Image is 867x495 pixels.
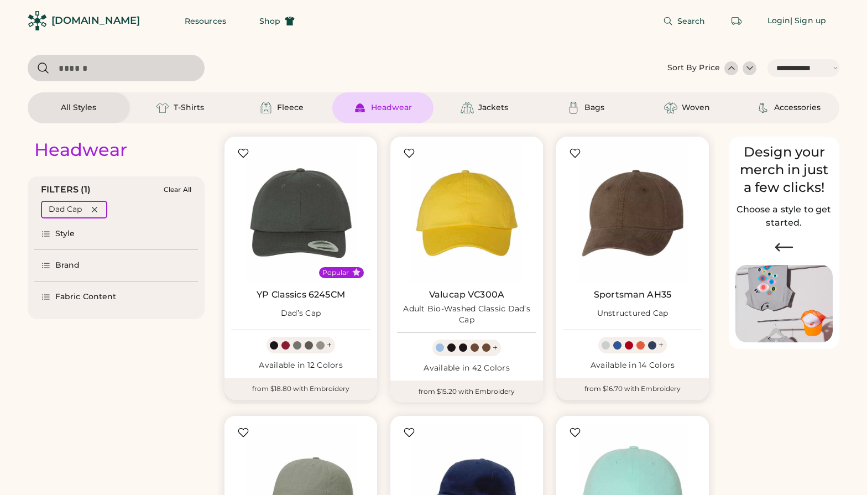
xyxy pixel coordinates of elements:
[790,15,826,27] div: | Sign up
[277,102,304,113] div: Fleece
[735,265,833,343] img: Image of Lisa Congdon Eye Print on T-Shirt and Hat
[767,15,791,27] div: Login
[677,17,706,25] span: Search
[171,10,239,32] button: Resources
[51,14,140,28] div: [DOMAIN_NAME]
[584,102,604,113] div: Bags
[352,268,361,277] button: Popular Style
[259,101,273,114] img: Fleece Icon
[231,360,370,371] div: Available in 12 Colors
[725,10,748,32] button: Retrieve an order
[322,268,349,277] div: Popular
[567,101,580,114] img: Bags Icon
[61,102,96,113] div: All Styles
[224,378,377,400] div: from $18.80 with Embroidery
[556,378,709,400] div: from $16.70 with Embroidery
[594,289,671,300] a: Sportsman AH35
[735,143,833,196] div: Design your merch in just a few clicks!
[353,101,367,114] img: Headwear Icon
[231,143,370,283] img: YP Classics 6245CM Dad’s Cap
[41,183,91,196] div: FILTERS (1)
[563,143,702,283] img: Sportsman AH35 Unstructured Cap
[397,363,536,374] div: Available in 42 Colors
[667,62,720,74] div: Sort By Price
[682,102,710,113] div: Woven
[257,289,345,300] a: YP Classics 6245CM
[49,204,82,215] div: Dad Cap
[34,139,127,161] div: Headwear
[281,308,321,319] div: Dad’s Cap
[650,10,719,32] button: Search
[461,101,474,114] img: Jackets Icon
[814,445,862,493] iframe: Front Chat
[563,360,702,371] div: Available in 14 Colors
[597,308,668,319] div: Unstructured Cap
[397,304,536,326] div: Adult Bio-Washed Classic Dad’s Cap
[55,291,116,303] div: Fabric Content
[327,339,332,351] div: +
[259,17,280,25] span: Shop
[664,101,677,114] img: Woven Icon
[478,102,508,113] div: Jackets
[28,11,47,30] img: Rendered Logo - Screens
[774,102,821,113] div: Accessories
[397,143,536,283] img: Valucap VC300A Adult Bio-Washed Classic Dad’s Cap
[55,228,75,239] div: Style
[429,289,504,300] a: Valucap VC300A
[756,101,770,114] img: Accessories Icon
[659,339,664,351] div: +
[174,102,204,113] div: T-Shirts
[156,101,169,114] img: T-Shirts Icon
[164,186,191,194] div: Clear All
[390,381,543,403] div: from $15.20 with Embroidery
[371,102,412,113] div: Headwear
[735,203,833,230] h2: Choose a style to get started.
[55,260,80,271] div: Brand
[246,10,308,32] button: Shop
[493,342,498,354] div: +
